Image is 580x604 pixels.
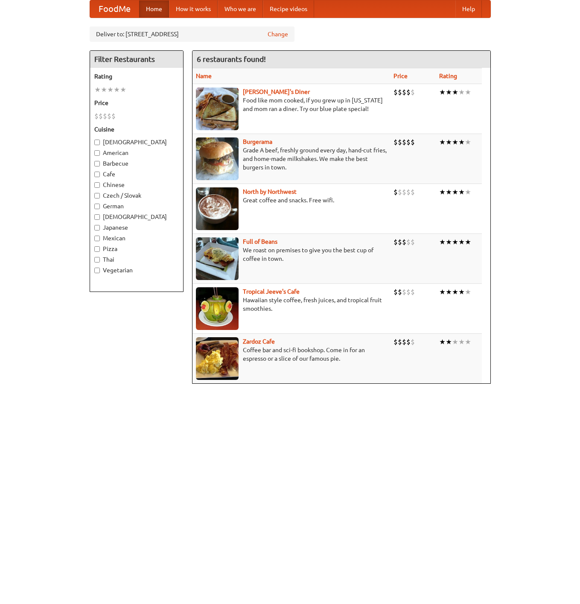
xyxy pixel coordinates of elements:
[94,202,179,210] label: German
[465,137,471,147] li: ★
[439,88,446,97] li: ★
[446,337,452,347] li: ★
[94,111,99,121] li: $
[406,287,411,297] li: $
[94,223,179,232] label: Japanese
[94,213,179,221] label: [DEMOGRAPHIC_DATA]
[439,137,446,147] li: ★
[94,72,179,81] h5: Rating
[393,237,398,247] li: $
[94,268,100,273] input: Vegetarian
[411,337,415,347] li: $
[402,88,406,97] li: $
[111,111,116,121] li: $
[196,88,239,130] img: sallys.jpg
[196,196,387,204] p: Great coffee and snacks. Free wifi.
[446,287,452,297] li: ★
[465,337,471,347] li: ★
[406,137,411,147] li: $
[439,337,446,347] li: ★
[114,85,120,94] li: ★
[94,149,179,157] label: American
[196,346,387,363] p: Coffee bar and sci-fi bookshop. Come in for an espresso or a slice of our famous pie.
[406,88,411,97] li: $
[243,88,310,95] a: [PERSON_NAME]'s Diner
[196,337,239,380] img: zardoz.jpg
[411,287,415,297] li: $
[263,0,314,18] a: Recipe videos
[94,182,100,188] input: Chinese
[169,0,218,18] a: How it works
[90,0,139,18] a: FoodMe
[406,337,411,347] li: $
[268,30,288,38] a: Change
[94,214,100,220] input: [DEMOGRAPHIC_DATA]
[411,137,415,147] li: $
[196,96,387,113] p: Food like mom cooked, if you grew up in [US_STATE] and mom ran a diner. Try our blue plate special!
[243,238,277,245] a: Full of Beans
[243,288,300,295] a: Tropical Jeeve's Cafe
[402,137,406,147] li: $
[94,191,179,200] label: Czech / Slovak
[398,287,402,297] li: $
[452,88,458,97] li: ★
[94,170,179,178] label: Cafe
[452,237,458,247] li: ★
[393,187,398,197] li: $
[465,187,471,197] li: ★
[402,237,406,247] li: $
[99,111,103,121] li: $
[196,73,212,79] a: Name
[458,287,465,297] li: ★
[94,193,100,198] input: Czech / Slovak
[139,0,169,18] a: Home
[243,338,275,345] a: Zardoz Cafe
[94,150,100,156] input: American
[465,237,471,247] li: ★
[94,204,100,209] input: German
[458,88,465,97] li: ★
[439,73,457,79] a: Rating
[402,337,406,347] li: $
[196,246,387,263] p: We roast on premises to give you the best cup of coffee in town.
[94,125,179,134] h5: Cuisine
[458,237,465,247] li: ★
[398,187,402,197] li: $
[398,337,402,347] li: $
[439,237,446,247] li: ★
[455,0,482,18] a: Help
[196,187,239,230] img: north.jpg
[196,137,239,180] img: burgerama.jpg
[452,137,458,147] li: ★
[465,88,471,97] li: ★
[94,161,100,166] input: Barbecue
[90,26,294,42] div: Deliver to: [STREET_ADDRESS]
[439,187,446,197] li: ★
[398,137,402,147] li: $
[402,287,406,297] li: $
[243,138,272,145] a: Burgerama
[107,85,114,94] li: ★
[393,287,398,297] li: $
[101,85,107,94] li: ★
[196,287,239,330] img: jeeves.jpg
[393,337,398,347] li: $
[243,188,297,195] a: North by Northwest
[94,181,179,189] label: Chinese
[411,88,415,97] li: $
[94,138,179,146] label: [DEMOGRAPHIC_DATA]
[458,187,465,197] li: ★
[94,159,179,168] label: Barbecue
[94,234,179,242] label: Mexican
[197,55,266,63] ng-pluralize: 6 restaurants found!
[393,137,398,147] li: $
[90,51,183,68] h4: Filter Restaurants
[439,287,446,297] li: ★
[94,172,100,177] input: Cafe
